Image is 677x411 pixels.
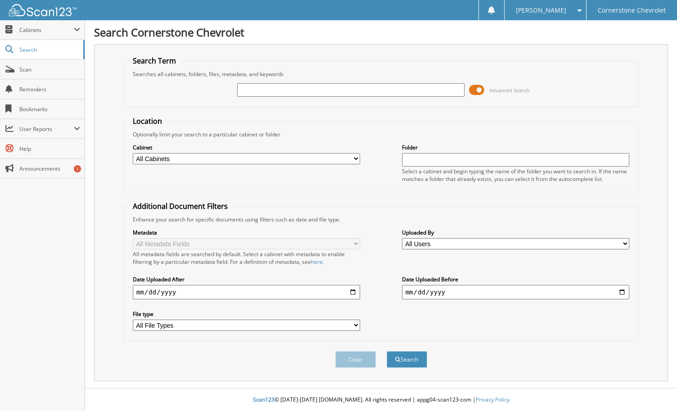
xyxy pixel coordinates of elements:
[85,389,677,411] div: © [DATE]-[DATE] [DOMAIN_NAME]. All rights reserved | appg04-scan123-com |
[402,229,630,236] label: Uploaded By
[19,86,80,93] span: Reminders
[19,105,80,113] span: Bookmarks
[402,167,630,183] div: Select a cabinet and begin typing the name of the folder you want to search in. If the name match...
[128,131,634,138] div: Optionally limit your search to a particular cabinet or folder
[128,216,634,223] div: Enhance your search for specific documents using filters such as date and file type.
[94,25,668,40] h1: Search Cornerstone Chevrolet
[402,285,630,299] input: end
[335,351,376,368] button: Clear
[632,368,677,411] iframe: Chat Widget
[133,250,361,266] div: All metadata fields are searched by default. Select a cabinet with metadata to enable filtering b...
[19,66,80,73] span: Scan
[133,144,361,151] label: Cabinet
[489,87,529,94] span: Advanced Search
[128,116,167,126] legend: Location
[387,351,427,368] button: Search
[402,276,630,283] label: Date Uploaded Before
[19,165,80,172] span: Announcements
[253,396,275,403] span: Scan123
[598,8,666,13] span: Cornerstone Chevrolet
[133,229,361,236] label: Metadata
[311,258,323,266] a: here
[19,46,79,54] span: Search
[128,56,181,66] legend: Search Term
[133,285,361,299] input: start
[74,165,81,172] div: 1
[19,145,80,153] span: Help
[516,8,566,13] span: [PERSON_NAME]
[402,144,630,151] label: Folder
[9,4,77,16] img: scan123-logo-white.svg
[133,276,361,283] label: Date Uploaded After
[128,201,232,211] legend: Additional Document Filters
[19,26,74,34] span: Cabinets
[476,396,510,403] a: Privacy Policy
[128,70,634,78] div: Searches all cabinets, folders, files, metadata, and keywords
[19,125,74,133] span: User Reports
[133,310,361,318] label: File type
